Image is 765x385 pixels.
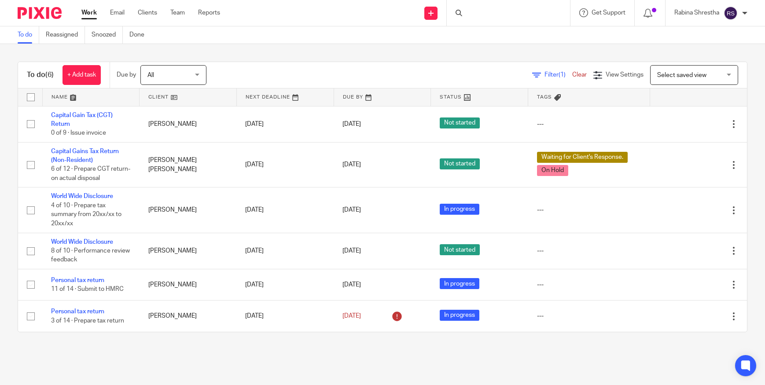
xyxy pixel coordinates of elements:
td: [DATE] [236,187,334,233]
span: Not started [440,158,480,169]
span: [DATE] [342,121,361,127]
span: Waiting for Client's Response. [537,152,628,163]
a: Personal tax return [51,308,104,315]
a: Team [170,8,185,17]
h1: To do [27,70,54,80]
td: [DATE] [236,301,334,332]
span: On Hold [537,165,568,176]
span: Not started [440,244,480,255]
span: (6) [45,71,54,78]
span: [DATE] [342,282,361,288]
a: + Add task [63,65,101,85]
td: [DATE] [236,106,334,142]
span: 8 of 10 · Performance review feedback [51,248,130,263]
td: [PERSON_NAME] [140,233,237,269]
span: 11 of 14 · Submit to HMRC [51,286,124,292]
a: Reassigned [46,26,85,44]
td: [DATE] [236,269,334,301]
a: Reports [198,8,220,17]
td: [PERSON_NAME] [140,269,237,301]
td: [DATE] [236,142,334,187]
td: [PERSON_NAME] [140,106,237,142]
a: Work [81,8,97,17]
td: [PERSON_NAME] [PERSON_NAME] [140,142,237,187]
td: [DATE] [236,233,334,269]
p: Due by [117,70,136,79]
a: Personal tax return [51,277,104,283]
span: In progress [440,278,479,289]
span: View Settings [606,72,644,78]
span: 4 of 10 · Prepare tax summary from 20xx/xx to 20xx/xx [51,202,121,227]
span: In progress [440,204,479,215]
img: Pixie [18,7,62,19]
span: 3 of 14 · Prepare tax return [51,318,124,324]
p: Rabina Shrestha [674,8,719,17]
a: World Wide Disclosure [51,193,113,199]
a: Capital Gains Tax Return (Non-Resident) [51,148,119,163]
div: --- [537,312,641,320]
a: Clear [572,72,587,78]
span: Filter [544,72,572,78]
span: Select saved view [657,72,706,78]
a: Clients [138,8,157,17]
a: World Wide Disclosure [51,239,113,245]
span: 0 of 9 · Issue invoice [51,130,106,136]
span: Not started [440,117,480,128]
a: Email [110,8,125,17]
span: In progress [440,310,479,321]
img: svg%3E [724,6,738,20]
td: [PERSON_NAME] [140,301,237,332]
div: --- [537,280,641,289]
span: 6 of 12 · Prepare CGT return- on actual disposal [51,166,130,182]
span: [DATE] [342,207,361,213]
div: --- [537,246,641,255]
div: --- [537,120,641,128]
a: Done [129,26,151,44]
span: [DATE] [342,248,361,254]
a: Snoozed [92,26,123,44]
span: All [147,72,154,78]
a: To do [18,26,39,44]
span: Tags [537,95,552,99]
span: [DATE] [342,313,361,319]
div: --- [537,205,641,214]
a: Capital Gain Tax (CGT) Return [51,112,113,127]
span: Get Support [592,10,625,16]
span: [DATE] [342,162,361,168]
td: [PERSON_NAME] [140,187,237,233]
span: (1) [559,72,566,78]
